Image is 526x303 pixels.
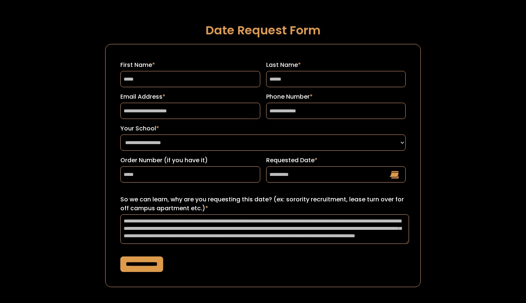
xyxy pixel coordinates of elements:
label: Email Address [120,92,260,101]
form: Request a Date Form [105,44,421,287]
label: Phone Number [266,92,406,101]
label: So we can learn, why are you requesting this date? (ex: sorority recruitment, lease turn over for... [120,195,406,213]
label: Requested Date [266,156,406,165]
h1: Date Request Form [105,24,421,37]
label: Order Number (if you have it) [120,156,260,165]
label: First Name [120,61,260,69]
label: Your School [120,124,406,133]
label: Last Name [266,61,406,69]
